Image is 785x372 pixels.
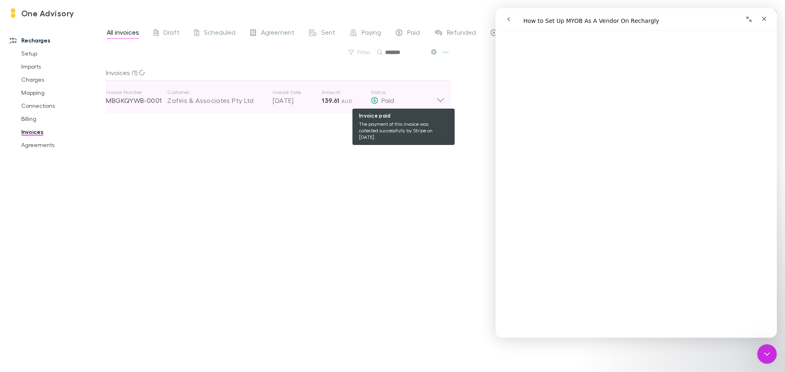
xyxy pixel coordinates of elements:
[21,8,74,18] h3: One Advisory
[13,138,110,151] a: Agreements
[106,89,167,96] p: Invoice Number
[344,47,375,57] button: Filter
[3,3,79,23] a: One Advisory
[13,47,110,60] a: Setup
[13,86,110,99] a: Mapping
[13,60,110,73] a: Imports
[381,96,394,104] span: Paid
[13,73,110,86] a: Charges
[273,96,322,105] p: [DATE]
[106,96,167,105] p: MBGKQYWB-0001
[167,96,265,105] div: Zafiris & Associates Pty Ltd
[407,28,420,39] span: Paid
[447,28,476,39] span: Refunded
[322,96,339,105] strong: 139.61
[8,8,18,18] img: One Advisory's Logo
[204,28,235,39] span: Scheduled
[107,28,139,39] span: All invoices
[164,28,179,39] span: Draft
[13,112,110,125] a: Billing
[371,89,436,96] p: Status
[167,89,265,96] p: Customer
[322,89,371,96] p: Amount
[2,34,110,47] a: Recharges
[273,89,322,96] p: Invoice Date
[321,28,335,39] span: Sent
[361,28,381,39] span: Paying
[99,81,451,114] div: Invoice NumberMBGKQYWB-0001CustomerZafiris & Associates Pty LtdInvoice Date[DATE]Amount139.61 AUD...
[341,98,352,104] span: AUD
[13,125,110,138] a: Invoices
[261,28,294,39] span: Agreement
[496,8,777,338] iframe: Intercom live chat
[757,344,777,364] iframe: Intercom live chat
[13,99,110,112] a: Connections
